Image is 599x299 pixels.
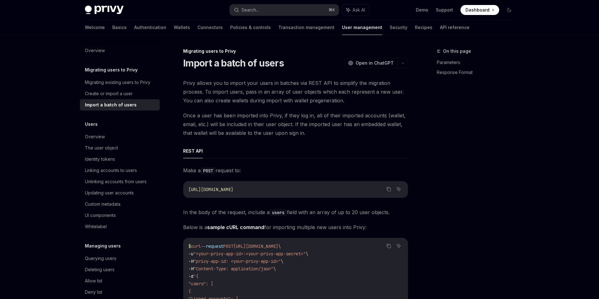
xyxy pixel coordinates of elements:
a: Authentication [134,20,166,35]
h5: Users [85,120,98,128]
h1: Import a batch of users [183,57,284,69]
div: Migrating users to Privy [183,48,408,54]
div: Allow list [85,277,102,285]
div: Search... [241,6,259,14]
div: Whitelabel [85,223,107,230]
span: Ask AI [353,7,365,13]
strong: sample cURL command [207,224,264,230]
span: $ [188,243,191,249]
div: Linking accounts to users [85,167,137,174]
span: curl [191,243,201,249]
div: Deny list [85,288,102,296]
a: Response Format [437,67,519,77]
span: Dashboard [465,7,489,13]
a: Policies & controls [230,20,271,35]
div: Deleting users [85,266,114,273]
button: Search...⌘K [230,4,339,16]
a: Updating user accounts [80,187,160,199]
div: The user object [85,144,118,152]
button: Toggle dark mode [504,5,514,15]
a: Overview [80,45,160,56]
div: Overview [85,47,105,54]
span: Once a user has been imported into Privy, if they log in, all of their imported accounts (wallet,... [183,111,408,137]
span: \ [273,266,276,272]
a: User management [342,20,382,35]
span: "privy-app-id: <your-privy-app-id>" [193,258,281,264]
img: dark logo [85,6,124,14]
span: -u [188,251,193,257]
span: '{ [193,273,198,279]
span: \ [281,258,283,264]
h5: Managing users [85,242,121,250]
span: POST [223,243,233,249]
div: Updating user accounts [85,189,134,197]
div: Create or import a user [85,90,133,97]
div: Unlinking accounts from users [85,178,147,185]
a: Connectors [197,20,223,35]
div: Overview [85,133,105,140]
button: Ask AI [395,185,403,193]
a: Deny list [80,287,160,298]
span: \ [306,251,308,257]
code: POST [201,167,216,174]
a: Overview [80,131,160,142]
button: Copy the contents from the code block [385,185,393,193]
span: -d [188,273,193,279]
a: Demo [416,7,428,13]
a: UI components [80,210,160,221]
a: Dashboard [460,5,499,15]
button: Ask AI [342,4,369,16]
a: Whitelabel [80,221,160,232]
span: In the body of the request, include a field with an array of up to 20 user objects. [183,208,408,217]
span: On this page [443,47,471,55]
a: Security [390,20,407,35]
a: Transaction management [278,20,334,35]
span: ⌘ K [329,7,335,12]
button: Copy the contents from the code block [385,242,393,250]
a: Parameters [437,57,519,67]
div: UI components [85,212,116,219]
span: -H [188,258,193,264]
a: Identity tokens [80,154,160,165]
div: Import a batch of users [85,101,137,109]
span: Make a request to: [183,166,408,175]
a: API reference [440,20,470,35]
div: Querying users [85,255,116,262]
span: \ [278,243,281,249]
div: Identity tokens [85,155,115,163]
a: Welcome [85,20,105,35]
span: -H [188,266,193,272]
a: The user object [80,142,160,154]
button: Open in ChatGPT [344,58,397,68]
a: Basics [112,20,127,35]
span: "<your-privy-app-id>:<your-privy-app-secret>" [193,251,306,257]
button: Ask AI [395,242,403,250]
a: Migrating existing users to Privy [80,77,160,88]
span: [URL][DOMAIN_NAME] [188,187,233,192]
a: Linking accounts to users [80,165,160,176]
span: Below is a for importing multiple new users into Privy: [183,223,408,232]
span: "Content-Type: application/json" [193,266,273,272]
span: Open in ChatGPT [356,60,394,66]
span: "users": [ [188,281,213,287]
a: Deleting users [80,264,160,275]
a: Support [436,7,453,13]
a: Recipes [415,20,432,35]
span: Privy allows you to import your users in batches via REST API to simplify the migration process. ... [183,79,408,105]
a: Unlinking accounts from users [80,176,160,187]
button: REST API [183,144,203,158]
span: --request [201,243,223,249]
a: Import a batch of users [80,99,160,110]
div: Custom metadata [85,200,120,208]
span: [URL][DOMAIN_NAME] [233,243,278,249]
div: Migrating existing users to Privy [85,79,150,86]
a: Allow list [80,275,160,287]
code: users [270,209,287,216]
span: { [188,288,191,294]
h5: Migrating users to Privy [85,66,138,74]
a: Querying users [80,253,160,264]
a: Create or import a user [80,88,160,99]
a: Custom metadata [80,199,160,210]
a: Wallets [174,20,190,35]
